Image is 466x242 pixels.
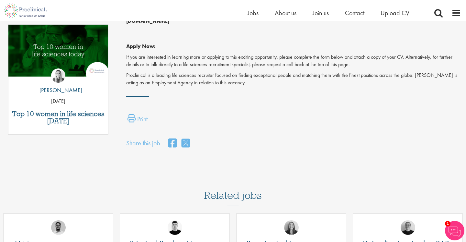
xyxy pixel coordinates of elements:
[182,137,190,151] a: share on twitter
[126,72,461,87] p: Proclinical is a leading life sciences recruiter focused on finding exceptional people and matchi...
[248,9,259,17] a: Jobs
[8,25,108,77] img: Top 10 women in life sciences today
[51,68,65,83] img: Hannah Burke
[128,114,148,127] a: Print
[168,137,177,151] a: share on facebook
[445,221,450,226] span: 1
[35,68,82,98] a: Hannah Burke [PERSON_NAME]
[168,220,182,235] img: Patrick Melody
[204,174,262,205] h3: Related jobs
[126,10,419,24] strong: [PERSON_NAME][EMAIL_ADDRESS][DOMAIN_NAME]
[284,220,299,235] img: Mia Kellerman
[345,9,364,17] a: Contact
[51,220,66,235] img: Timothy Deschamps
[126,54,461,68] p: If you are interested in learning more or applying to this exciting opportunity, please complete ...
[8,98,108,105] p: [DATE]
[35,86,82,94] p: [PERSON_NAME]
[126,43,156,50] strong: Apply Now:
[445,221,464,240] img: Chatbot
[8,25,108,82] a: Link to a post
[12,110,105,125] a: Top 10 women in life sciences [DATE]
[126,139,160,148] label: Share this job
[275,9,296,17] a: About us
[313,9,329,17] a: Join us
[381,9,409,17] a: Upload CV
[401,220,415,235] img: Emma Pretorious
